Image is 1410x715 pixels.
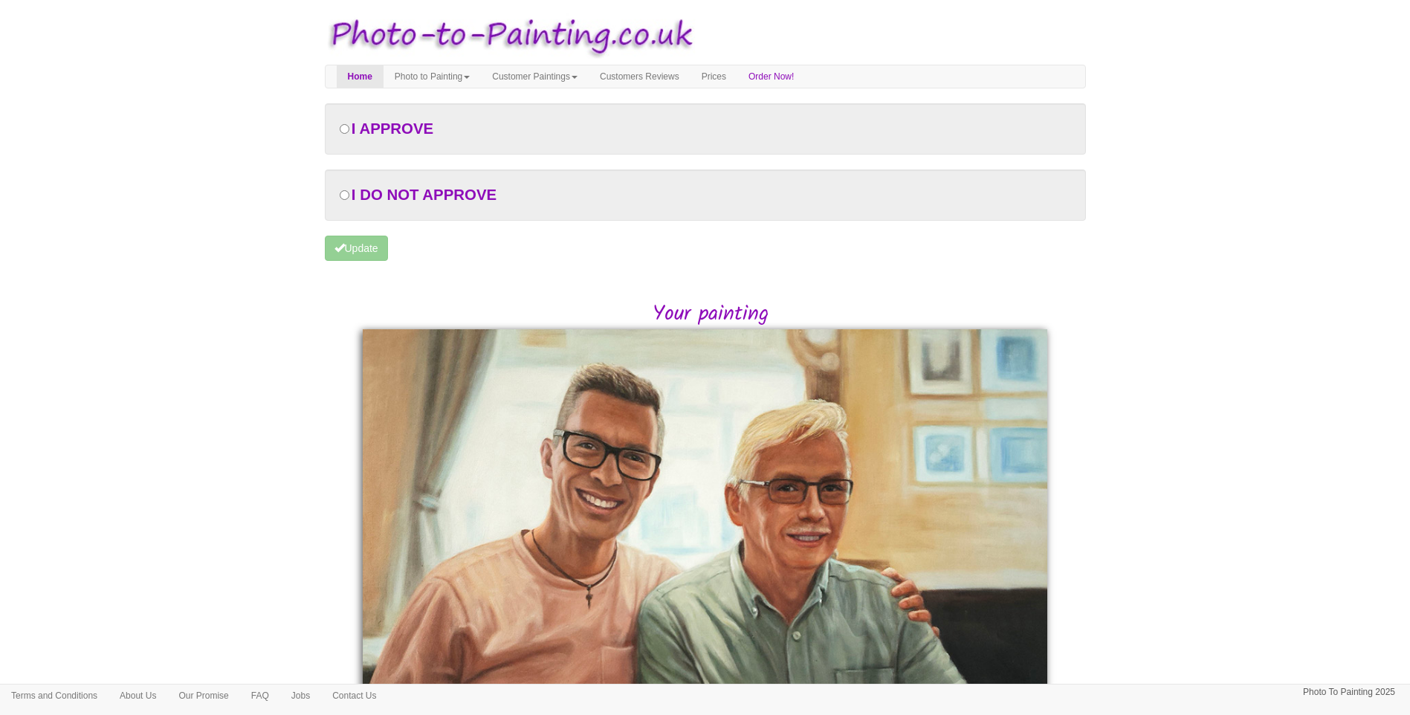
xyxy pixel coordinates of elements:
[337,65,384,88] a: Home
[691,65,737,88] a: Prices
[352,187,497,203] span: I DO NOT APPROVE
[109,685,167,707] a: About Us
[352,120,433,137] span: I APPROVE
[589,65,691,88] a: Customers Reviews
[336,303,1086,326] h2: Your painting
[240,685,280,707] a: FAQ
[737,65,805,88] a: Order Now!
[481,65,589,88] a: Customer Paintings
[321,685,387,707] a: Contact Us
[1303,685,1395,700] p: Photo To Painting 2025
[280,685,321,707] a: Jobs
[384,65,481,88] a: Photo to Painting
[317,7,698,65] img: Photo to Painting
[167,685,239,707] a: Our Promise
